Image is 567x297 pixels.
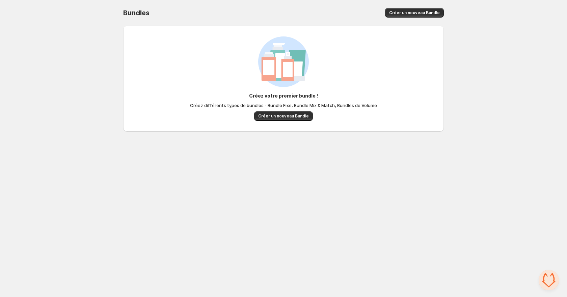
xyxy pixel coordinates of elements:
button: Créer un nouveau Bundle [385,8,444,18]
span: Créer un nouveau Bundle [258,113,309,119]
span: Créer un nouveau Bundle [389,10,440,16]
span: Créez différents types de bundles - Bundle Fixe, Bundle Mix & Match, Bundles de Volume [190,102,377,109]
button: Créer un nouveau Bundle [254,111,313,121]
h3: Créez votre premier bundle ! [249,92,318,99]
h1: Bundles [123,9,150,17]
div: Ouvrir le chat [539,270,559,290]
